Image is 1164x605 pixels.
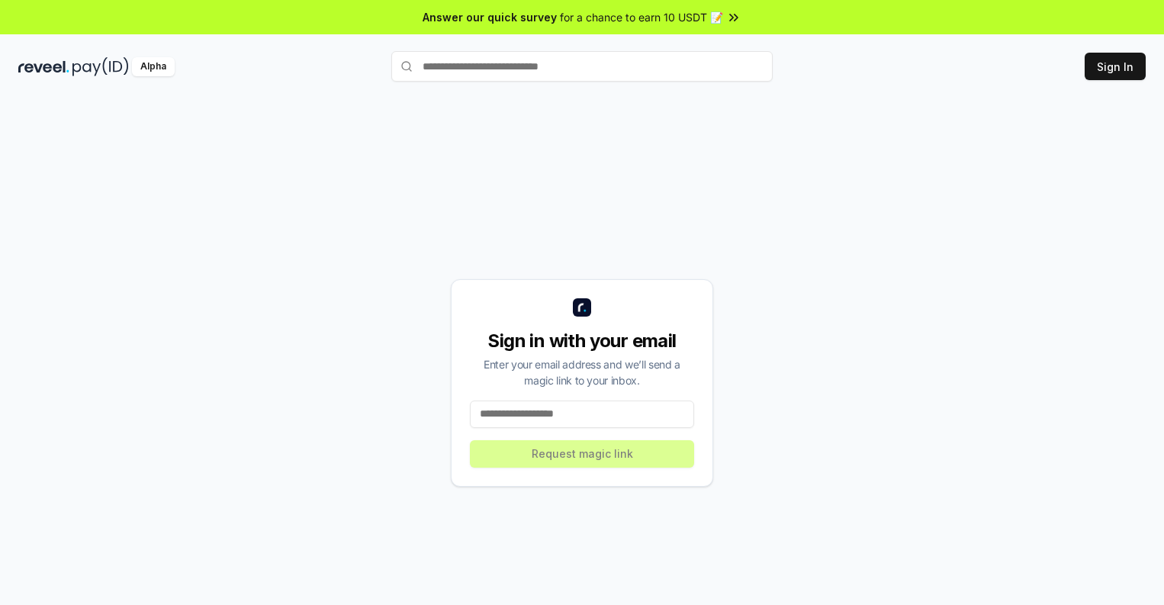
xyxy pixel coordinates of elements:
[470,356,694,388] div: Enter your email address and we’ll send a magic link to your inbox.
[1085,53,1146,80] button: Sign In
[470,329,694,353] div: Sign in with your email
[560,9,723,25] span: for a chance to earn 10 USDT 📝
[72,57,129,76] img: pay_id
[18,57,69,76] img: reveel_dark
[423,9,557,25] span: Answer our quick survey
[573,298,591,317] img: logo_small
[132,57,175,76] div: Alpha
